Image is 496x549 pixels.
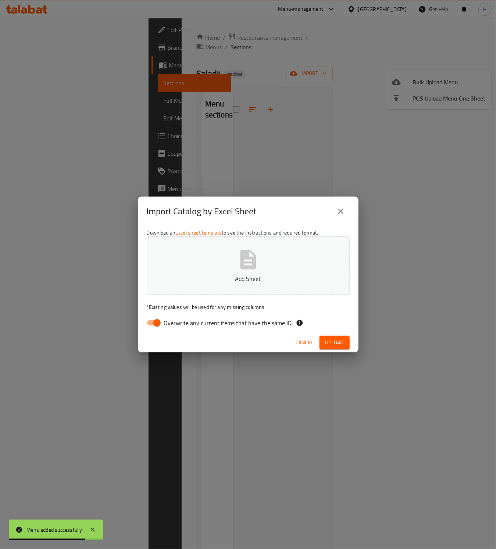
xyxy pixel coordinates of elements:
span: Cancel [296,338,314,347]
div: Menu added successfully [26,526,82,534]
span: Upload [325,338,344,347]
button: Cancel [293,336,317,349]
button: close [332,203,350,220]
button: Add Sheet [147,236,350,295]
button: Upload [320,336,350,349]
h2: Import Catalog by Excel Sheet [147,205,257,217]
span: Overwrite any current items that have the same ID. [164,319,293,327]
p: Add Sheet [158,274,338,283]
p: Existing values will be used for any missing columns. [147,303,350,311]
a: Excel sheet template [175,228,222,237]
div: Download an to see the instructions and required format. [138,226,358,333]
svg: If the overwrite option isn't selected, then the items that match an existing ID will be ignored ... [296,319,303,327]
